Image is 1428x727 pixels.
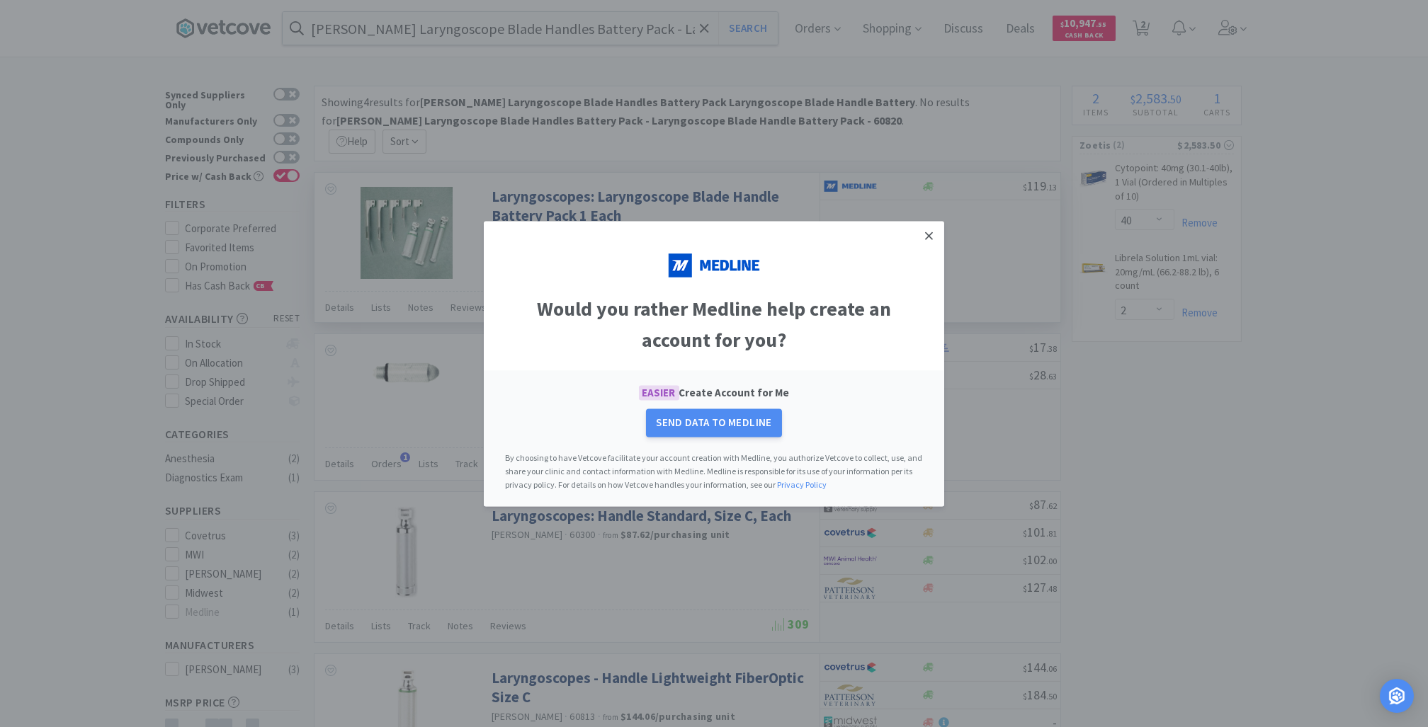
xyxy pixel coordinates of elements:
span: EASIER [639,386,679,401]
a: Privacy Policy [777,480,827,491]
div: By choosing to have Vetcove facilitate your account creation with Medline, you authorize Vetcove ... [484,445,944,507]
img: a646391c64b94eb2892348a965bf03f3_134.png [668,242,760,288]
div: Create Account for Me [639,385,790,402]
div: Open Intercom Messenger [1380,679,1414,713]
h1: Would you rather Medline help create an account for you? [512,293,916,357]
button: Send data to Medline [646,409,782,437]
